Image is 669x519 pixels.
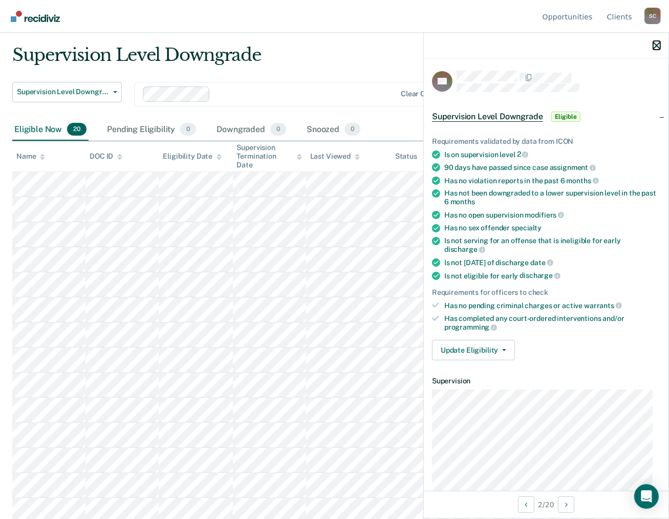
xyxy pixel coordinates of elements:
div: Eligible Now [12,119,89,141]
div: Has no pending criminal charges or active [444,301,660,310]
span: programming [444,323,497,331]
span: specialty [511,224,542,232]
dt: Supervision [432,377,660,385]
span: months [450,198,475,206]
span: date [530,258,553,267]
span: modifiers [525,211,565,219]
img: Recidiviz [11,11,60,22]
span: Supervision Level Downgrade [432,112,543,122]
div: Has no open supervision [444,210,660,220]
div: Is on supervision level [444,150,660,159]
button: Update Eligibility [432,340,515,360]
button: Previous Opportunity [518,496,534,513]
div: Eligibility Date [163,152,222,161]
div: Supervision Termination Date [237,143,302,169]
span: assignment [550,163,596,171]
div: Last Viewed [310,152,360,161]
div: Clear officers [401,90,448,98]
div: Open Intercom Messenger [634,484,659,509]
div: Is not eligible for early [444,271,660,280]
div: Requirements for officers to check [432,288,660,297]
div: S C [644,8,661,24]
div: Has no sex offender [444,224,660,232]
div: Pending Eligibility [105,119,198,141]
span: 20 [67,123,87,136]
span: Supervision Level Downgrade [17,88,109,96]
div: Status [395,152,417,161]
div: Downgraded [214,119,288,141]
span: warrants [584,301,622,310]
div: 90 days have passed since case [444,163,660,172]
div: Requirements validated by data from ICON [432,137,660,146]
div: Name [16,152,45,161]
span: months [567,177,599,185]
span: 0 [180,123,196,136]
div: Is not serving for an offense that is ineligible for early [444,236,660,254]
span: discharge [444,245,485,253]
span: Eligible [551,112,580,122]
div: Has not been downgraded to a lower supervision level in the past 6 [444,189,660,206]
span: 2 [517,150,529,158]
span: 0 [270,123,286,136]
div: Supervision Level Downgrade [12,45,514,74]
div: Has completed any court-ordered interventions and/or [444,314,660,332]
div: Has no violation reports in the past 6 [444,176,660,185]
span: 0 [344,123,360,136]
div: Snoozed [305,119,362,141]
div: Is not [DATE] of discharge [444,258,660,267]
button: Profile dropdown button [644,8,661,24]
button: Next Opportunity [558,496,574,513]
div: Supervision Level DowngradeEligible [424,100,668,133]
div: 2 / 20 [424,491,668,518]
span: discharge [520,271,560,279]
div: DOC ID [90,152,122,161]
